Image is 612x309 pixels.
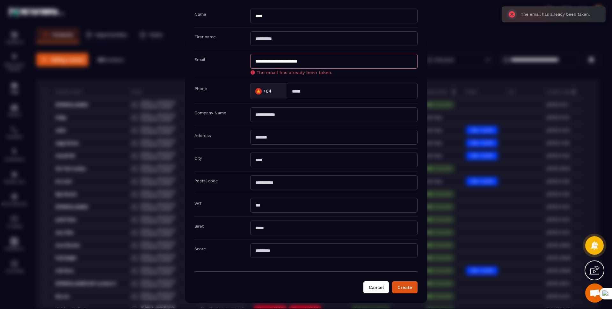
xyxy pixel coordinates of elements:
[194,86,207,91] label: Phone
[194,178,218,183] label: Postal code
[194,57,205,62] label: Email
[194,201,202,206] label: VAT
[194,110,226,115] label: Company Name
[194,224,204,229] label: Siret
[194,133,211,138] label: Address
[194,34,216,39] label: First name
[273,87,280,96] input: Search for option
[194,12,206,17] label: Name
[194,156,202,161] label: City
[194,246,206,251] label: Score
[585,283,604,303] div: Mở cuộc trò chuyện
[252,85,265,98] img: Country Flag
[363,281,389,293] button: Cancel
[257,70,332,75] span: The email has already been taken.
[250,83,287,99] div: Search for option
[263,88,272,94] span: +84
[392,281,418,293] button: Create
